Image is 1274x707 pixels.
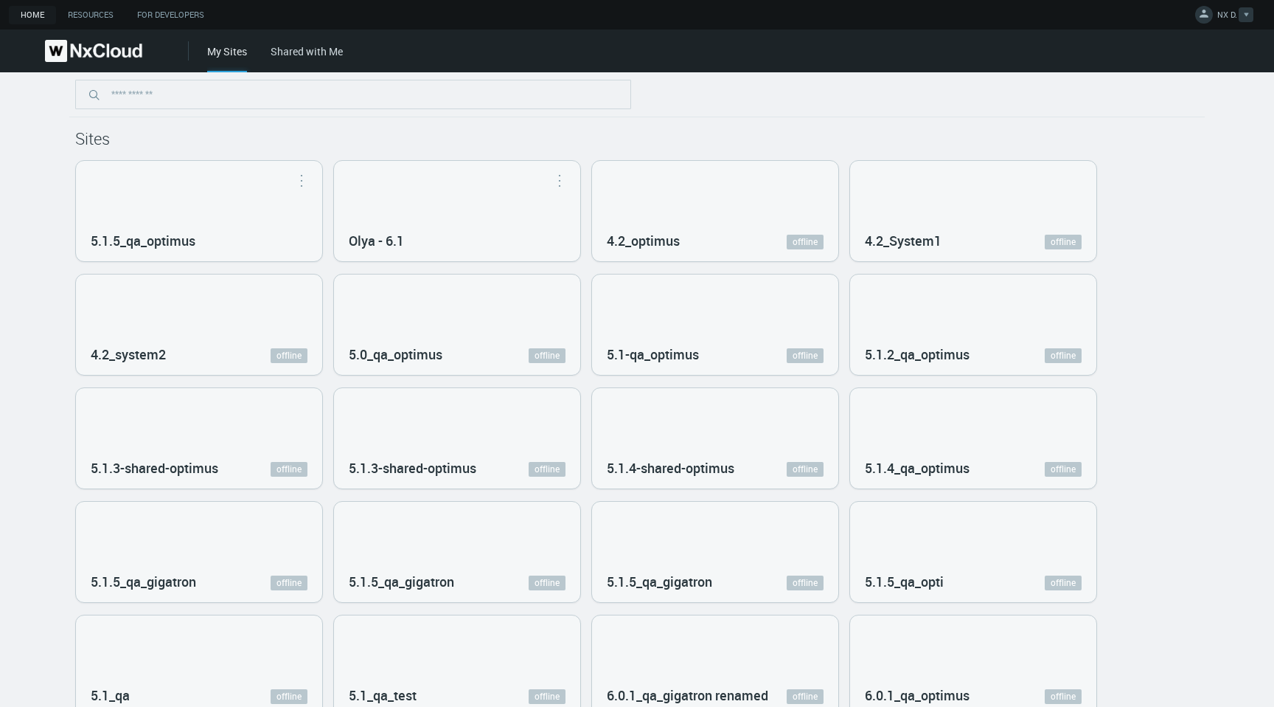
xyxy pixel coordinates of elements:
nx-search-highlight: 6.0.1_qa_optimus [865,686,970,704]
nx-search-highlight: 5.1.5_qa_gigatron [607,573,712,590]
nx-search-highlight: 5.1.4_qa_optimus [865,459,970,477]
a: offline [529,348,565,363]
a: offline [271,576,307,590]
img: Nx Cloud logo [45,40,142,62]
nx-search-highlight: 6.0.1_qa_gigatron renamed [607,686,768,704]
nx-search-highlight: 5.1.5_qa_opti [865,573,944,590]
a: offline [1045,462,1082,477]
nx-search-highlight: 5.1.5_qa_gigatron [91,573,196,590]
nx-search-highlight: Olya - 6.1 [349,232,404,249]
a: offline [529,689,565,704]
nx-search-highlight: 5.1.3-shared-optimus [91,459,218,477]
a: Home [9,6,56,24]
span: Sites [75,128,110,149]
nx-search-highlight: 4.2_system2 [91,345,166,363]
nx-search-highlight: 4.2_optimus [607,232,680,249]
nx-search-highlight: 5.1-qa_optimus [607,345,699,363]
a: offline [271,348,307,363]
a: offline [271,462,307,477]
span: NX D. [1217,9,1237,26]
a: offline [529,462,565,477]
nx-search-highlight: 5.1_qa_test [349,686,417,704]
a: offline [271,689,307,704]
nx-search-highlight: 5.1.3-shared-optimus [349,459,476,477]
nx-search-highlight: 4.2_System1 [865,232,941,249]
nx-search-highlight: 5.1.2_qa_optimus [865,345,970,363]
a: offline [529,576,565,590]
div: My Sites [207,44,247,72]
a: For Developers [125,6,216,24]
nx-search-highlight: 5.0_qa_optimus [349,345,442,363]
nx-search-highlight: 5.1.5_qa_gigatron [349,573,454,590]
a: offline [787,576,824,590]
nx-search-highlight: 5.1.4-shared-optimus [607,459,734,477]
nx-search-highlight: 5.1.5_qa_optimus [91,232,195,249]
a: offline [1045,235,1082,249]
a: Shared with Me [271,44,343,58]
a: offline [787,689,824,704]
a: offline [787,348,824,363]
nx-search-highlight: 5.1_qa [91,686,130,704]
a: offline [1045,348,1082,363]
a: offline [787,235,824,249]
a: offline [1045,576,1082,590]
a: offline [1045,689,1082,704]
a: Resources [56,6,125,24]
a: offline [787,462,824,477]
